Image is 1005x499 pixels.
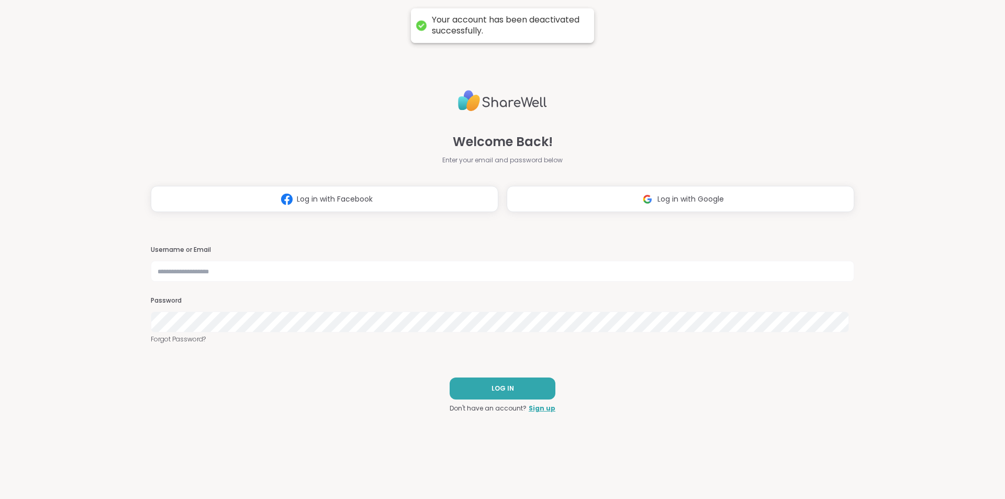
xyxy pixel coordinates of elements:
button: Log in with Facebook [151,186,498,212]
img: ShareWell Logomark [277,190,297,209]
span: Log in with Facebook [297,194,373,205]
img: ShareWell Logo [458,86,547,116]
a: Sign up [529,404,555,413]
button: Log in with Google [507,186,854,212]
span: Welcome Back! [453,132,553,151]
span: Enter your email and password below [442,156,563,165]
span: Don't have an account? [450,404,527,413]
h3: Password [151,296,854,305]
div: Your account has been deactivated successfully. [432,15,584,37]
span: Log in with Google [657,194,724,205]
a: Forgot Password? [151,335,854,344]
h3: Username or Email [151,246,854,254]
span: LOG IN [492,384,514,393]
img: ShareWell Logomark [638,190,657,209]
button: LOG IN [450,378,555,400]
